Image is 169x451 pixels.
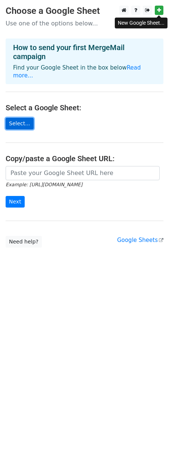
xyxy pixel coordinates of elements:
[13,43,156,61] h4: How to send your first MergeMail campaign
[6,166,160,180] input: Paste your Google Sheet URL here
[6,6,163,16] h3: Choose a Google Sheet
[13,64,156,80] p: Find your Google Sheet in the box below
[6,236,42,248] a: Need help?
[132,415,169,451] iframe: Chat Widget
[6,154,163,163] h4: Copy/paste a Google Sheet URL:
[117,237,163,243] a: Google Sheets
[115,18,168,28] div: New Google Sheet...
[6,19,163,27] p: Use one of the options below...
[13,64,141,79] a: Read more...
[6,118,34,129] a: Select...
[6,182,82,187] small: Example: [URL][DOMAIN_NAME]
[6,103,163,112] h4: Select a Google Sheet:
[132,415,169,451] div: Widget de chat
[6,196,25,208] input: Next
